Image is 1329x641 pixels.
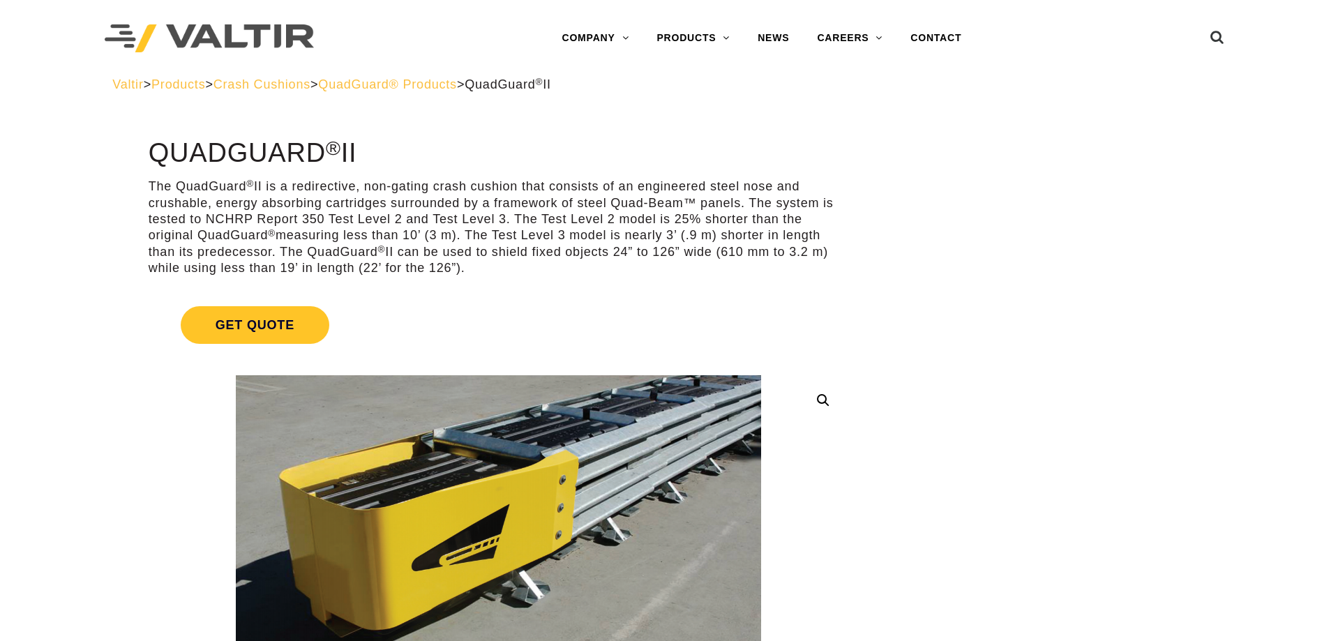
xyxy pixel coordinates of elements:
[181,306,329,344] span: Get Quote
[548,24,643,52] a: COMPANY
[112,77,1217,93] div: > > > >
[744,24,803,52] a: NEWS
[149,179,848,276] p: The QuadGuard II is a redirective, non-gating crash cushion that consists of an engineered steel ...
[112,77,143,91] a: Valtir
[246,179,254,189] sup: ®
[803,24,896,52] a: CAREERS
[643,24,744,52] a: PRODUCTS
[378,244,386,255] sup: ®
[105,24,314,53] img: Valtir
[151,77,205,91] a: Products
[326,137,341,159] sup: ®
[896,24,975,52] a: CONTACT
[536,77,543,87] sup: ®
[465,77,551,91] span: QuadGuard II
[149,289,848,361] a: Get Quote
[149,139,848,168] h1: QuadGuard II
[318,77,457,91] a: QuadGuard® Products
[213,77,310,91] a: Crash Cushions
[268,228,276,239] sup: ®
